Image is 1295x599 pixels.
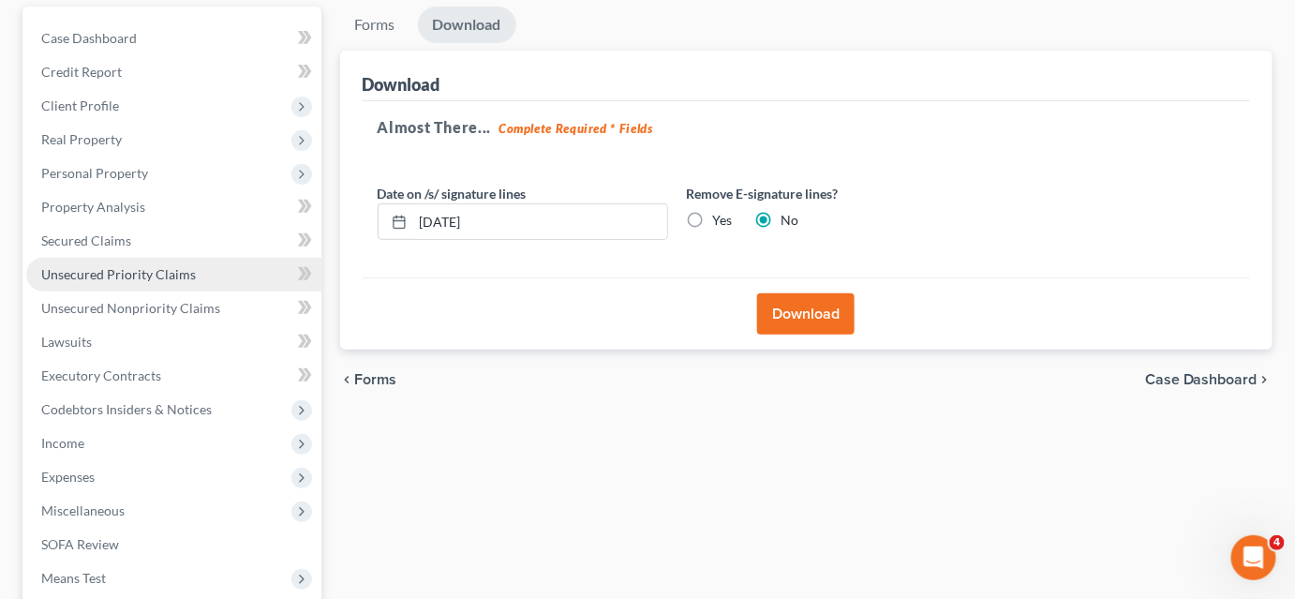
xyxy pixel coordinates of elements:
[41,401,212,417] span: Codebtors Insiders & Notices
[26,359,321,393] a: Executory Contracts
[418,7,516,43] a: Download
[340,7,410,43] a: Forms
[41,266,196,282] span: Unsecured Priority Claims
[41,30,137,46] span: Case Dashboard
[26,258,321,292] a: Unsecured Priority Claims
[499,121,653,136] strong: Complete Required * Fields
[41,334,92,350] span: Lawsuits
[363,73,440,96] div: Download
[41,469,95,485] span: Expenses
[713,211,733,230] label: Yes
[1145,372,1273,387] a: Case Dashboard chevron_right
[413,204,667,240] input: MM/DD/YYYY
[26,292,321,325] a: Unsecured Nonpriority Claims
[340,372,355,387] i: chevron_left
[26,55,321,89] a: Credit Report
[781,211,799,230] label: No
[41,300,220,316] span: Unsecured Nonpriority Claims
[41,570,106,586] span: Means Test
[41,97,119,113] span: Client Profile
[1270,535,1285,550] span: 4
[41,165,148,181] span: Personal Property
[757,293,855,335] button: Download
[41,502,125,518] span: Miscellaneous
[26,224,321,258] a: Secured Claims
[41,64,122,80] span: Credit Report
[26,528,321,562] a: SOFA Review
[41,435,84,451] span: Income
[340,372,423,387] button: chevron_left Forms
[26,22,321,55] a: Case Dashboard
[1258,372,1273,387] i: chevron_right
[378,184,527,203] label: Date on /s/ signature lines
[41,232,131,248] span: Secured Claims
[1145,372,1258,387] span: Case Dashboard
[26,325,321,359] a: Lawsuits
[41,199,145,215] span: Property Analysis
[355,372,397,387] span: Forms
[1231,535,1276,580] iframe: Intercom live chat
[41,536,119,552] span: SOFA Review
[687,184,977,203] label: Remove E-signature lines?
[26,190,321,224] a: Property Analysis
[41,131,122,147] span: Real Property
[41,367,161,383] span: Executory Contracts
[378,116,1236,139] h5: Almost There...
